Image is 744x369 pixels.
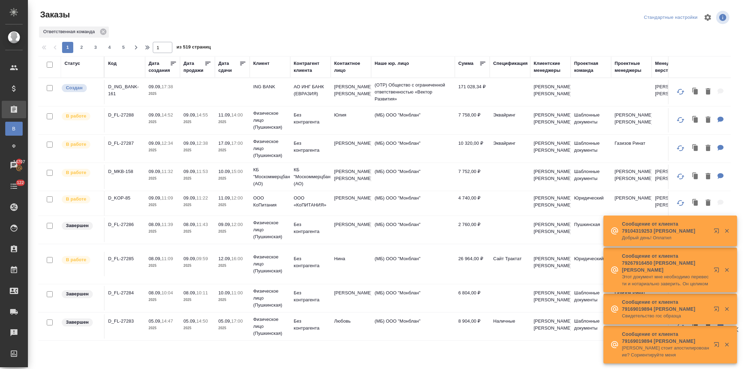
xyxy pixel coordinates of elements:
[231,222,243,227] p: 12:00
[161,195,173,201] p: 11:09
[622,345,709,359] p: [PERSON_NAME] стоит апостилировоание? Сориентируйте меня
[66,222,89,229] p: Завершен
[672,112,689,128] button: Обновить
[161,318,173,324] p: 14:47
[371,108,455,133] td: (МБ) ООО "Монблан"
[149,262,176,269] p: 2025
[574,60,608,74] div: Проектная команда
[183,175,211,182] p: 2025
[702,196,714,210] button: Удалить
[218,318,231,324] p: 05.09,
[149,147,176,154] p: 2025
[196,169,208,174] p: 11:53
[294,140,327,154] p: Без контрагента
[571,136,611,161] td: Шаблонные документы
[231,318,243,324] p: 17:00
[455,191,490,216] td: 4 740,00 ₽
[294,166,327,187] p: КБ "Москоммерцбанк" (АО)
[702,85,714,99] button: Удалить
[183,112,196,118] p: 09.09,
[2,157,26,174] a: 14707
[709,338,726,354] button: Открыть в новой вкладке
[611,136,652,161] td: Газизов Ринат
[149,256,161,261] p: 08.09,
[161,169,173,174] p: 11:32
[689,170,702,184] button: Клонировать
[161,256,173,261] p: 11:09
[571,191,611,216] td: Юридический
[183,256,196,261] p: 09.09,
[294,221,327,235] p: Без контрагента
[149,325,176,332] p: 2025
[689,196,702,210] button: Клонировать
[331,80,371,104] td: [PERSON_NAME] [PERSON_NAME]
[530,136,571,161] td: [PERSON_NAME] [PERSON_NAME]
[702,141,714,156] button: Удалить
[530,252,571,276] td: [PERSON_NAME] [PERSON_NAME]
[655,195,689,209] p: [PERSON_NAME] [PERSON_NAME]
[672,140,689,157] button: Обновить
[622,220,709,234] p: Сообщение от клиента 79104319253 [PERSON_NAME]
[218,256,231,261] p: 12.09,
[709,263,726,280] button: Открыть в новой вкладке
[9,158,29,165] span: 14707
[231,112,243,118] p: 14:00
[108,318,142,325] p: D_FL-27283
[218,290,231,295] p: 10.09,
[5,122,23,136] a: В
[61,195,100,204] div: Выставляет ПМ после принятия заказа от КМа
[61,168,100,178] div: Выставляет ПМ после принятия заказа от КМа
[196,222,208,227] p: 11:43
[218,202,246,209] p: 2025
[161,84,173,89] p: 17:38
[534,60,567,74] div: Клиентские менеджеры
[702,170,714,184] button: Удалить
[455,136,490,161] td: 10 320,00 ₽
[104,44,115,51] span: 4
[108,140,142,147] p: D_FL-27287
[371,136,455,161] td: (МБ) ООО "Монблан"
[294,112,327,126] p: Без контрагента
[371,78,455,106] td: (OTP) Общество с ограниченной ответственностью «Вектор Развития»
[455,108,490,133] td: 7 758,00 ₽
[253,60,269,67] div: Клиент
[76,42,87,53] button: 2
[183,202,211,209] p: 2025
[709,224,726,241] button: Открыть в новой вкладке
[490,108,530,133] td: Эквайринг
[218,222,231,227] p: 09.09,
[149,290,161,295] p: 08.09,
[702,113,714,127] button: Удалить
[218,296,246,303] p: 2025
[183,147,211,154] p: 2025
[149,84,161,89] p: 09.09,
[689,141,702,156] button: Клонировать
[38,9,70,20] span: Заказы
[331,136,371,161] td: [PERSON_NAME]
[149,169,161,174] p: 09.09,
[231,169,243,174] p: 15:00
[149,90,176,97] p: 2025
[672,83,689,100] button: Обновить
[253,166,287,187] p: КБ "Москоммерцбанк" (АО)
[149,228,176,235] p: 2025
[371,218,455,242] td: (МБ) ООО "Монблан"
[161,141,173,146] p: 12:34
[196,318,208,324] p: 14:50
[43,28,97,35] p: Ответственная команда
[455,252,490,276] td: 26 964,00 ₽
[253,138,287,159] p: Физическое лицо (Пушкинская)
[490,314,530,339] td: Наличные
[455,165,490,189] td: 7 752,00 ₽
[196,256,208,261] p: 09:59
[108,255,142,262] p: D_FL-27285
[530,191,571,216] td: [PERSON_NAME] [PERSON_NAME]
[720,267,734,273] button: Закрыть
[455,286,490,310] td: 6 804,00 ₽
[183,195,196,201] p: 09.09,
[65,60,80,67] div: Статус
[720,306,734,312] button: Закрыть
[61,221,100,231] div: Выставляет КМ при направлении счета или после выполнения всех работ/сдачи заказа клиенту. Окончат...
[253,195,287,209] p: ООО КоПитания
[331,108,371,133] td: Юлия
